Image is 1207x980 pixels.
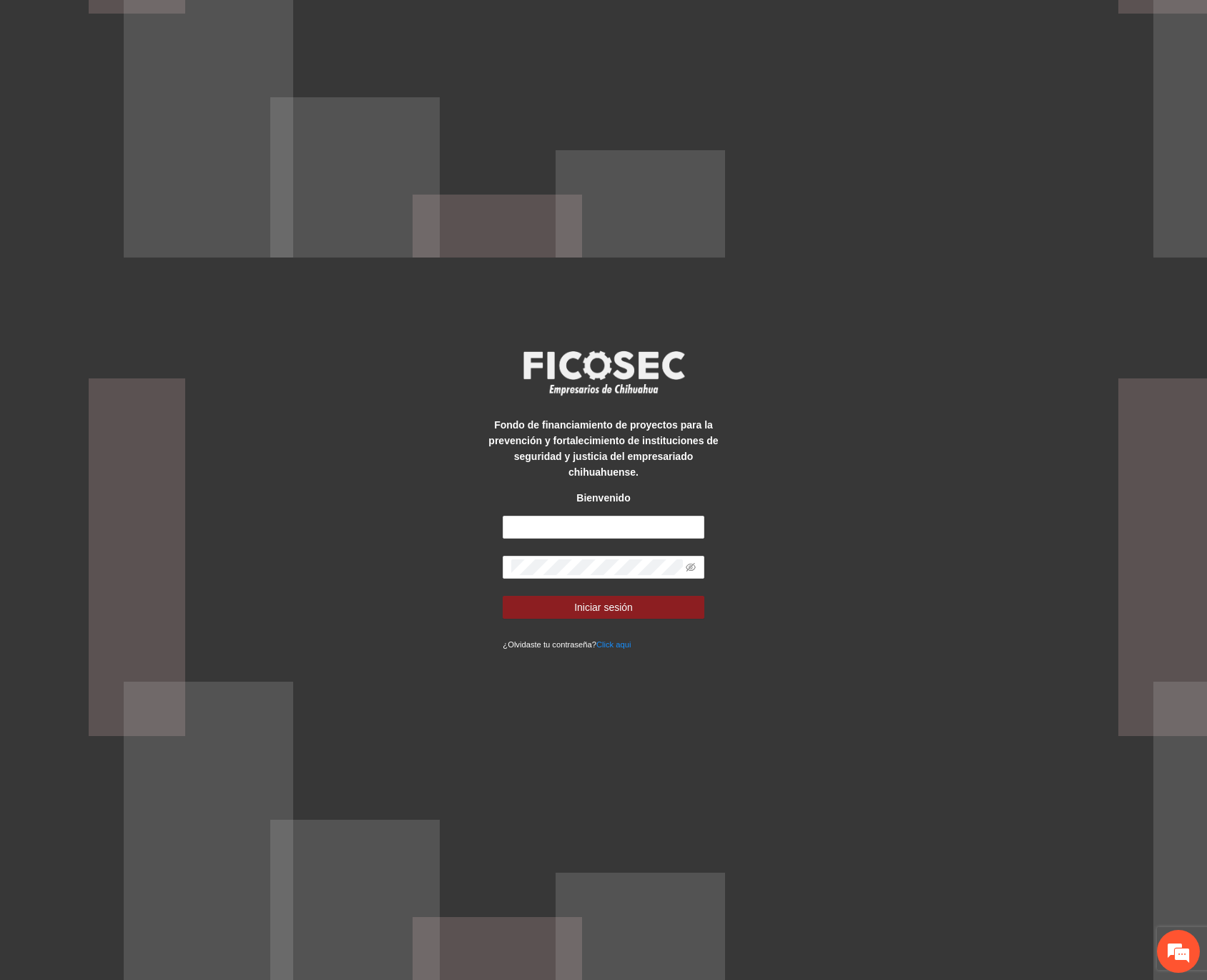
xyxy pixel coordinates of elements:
a: Click aqui [596,640,631,649]
button: Iniciar sesión [503,596,704,619]
span: Iniciar sesión [574,599,633,615]
small: ¿Olvidaste tu contraseña? [503,640,631,649]
strong: Fondo de financiamiento de proyectos para la prevención y fortalecimiento de instituciones de seg... [488,419,718,478]
img: logo [514,346,693,399]
strong: Bienvenido [576,492,630,504]
span: eye-invisible [686,562,696,572]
